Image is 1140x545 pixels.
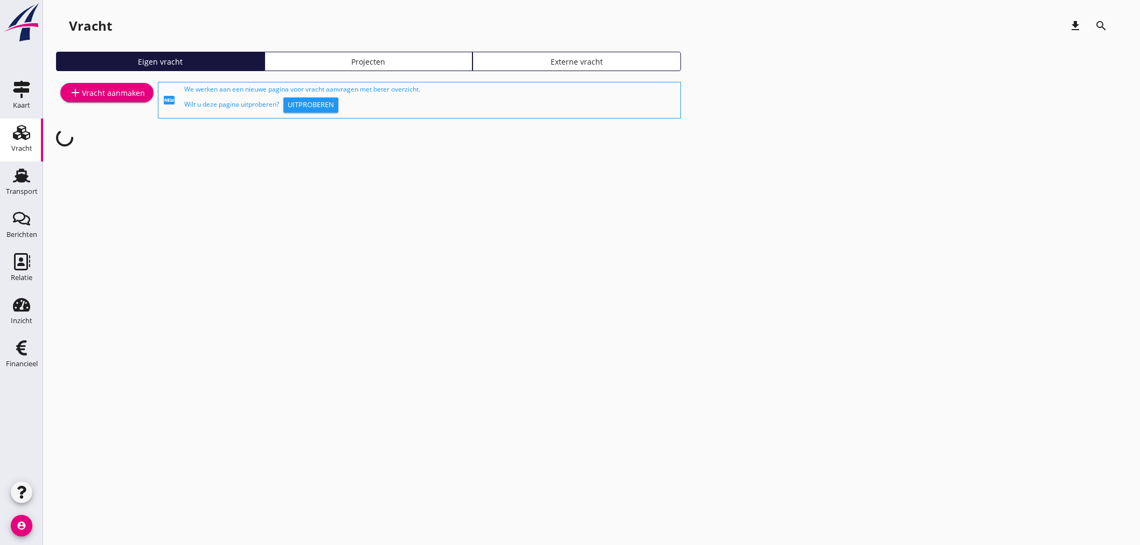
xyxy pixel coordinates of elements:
a: Vracht aanmaken [60,83,154,102]
div: Vracht [11,145,32,152]
i: account_circle [11,515,32,536]
i: fiber_new [163,94,176,107]
div: Inzicht [11,317,32,324]
div: We werken aan een nieuwe pagina voor vracht aanvragen met beter overzicht. Wilt u deze pagina uit... [184,85,676,116]
a: Projecten [265,52,473,71]
a: Eigen vracht [56,52,265,71]
div: Uitproberen [288,100,334,110]
div: Relatie [11,274,32,281]
div: Kaart [13,102,30,109]
div: Vracht [69,17,112,34]
i: download [1069,19,1082,32]
i: search [1095,19,1108,32]
div: Vracht aanmaken [69,86,145,99]
img: logo-small.a267ee39.svg [2,3,41,43]
div: Transport [6,188,38,195]
div: Eigen vracht [61,56,260,67]
a: Externe vracht [472,52,681,71]
div: Financieel [6,360,38,367]
div: Projecten [269,56,468,67]
button: Uitproberen [283,97,338,113]
i: add [69,86,82,99]
div: Berichten [6,231,37,238]
div: Externe vracht [477,56,676,67]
